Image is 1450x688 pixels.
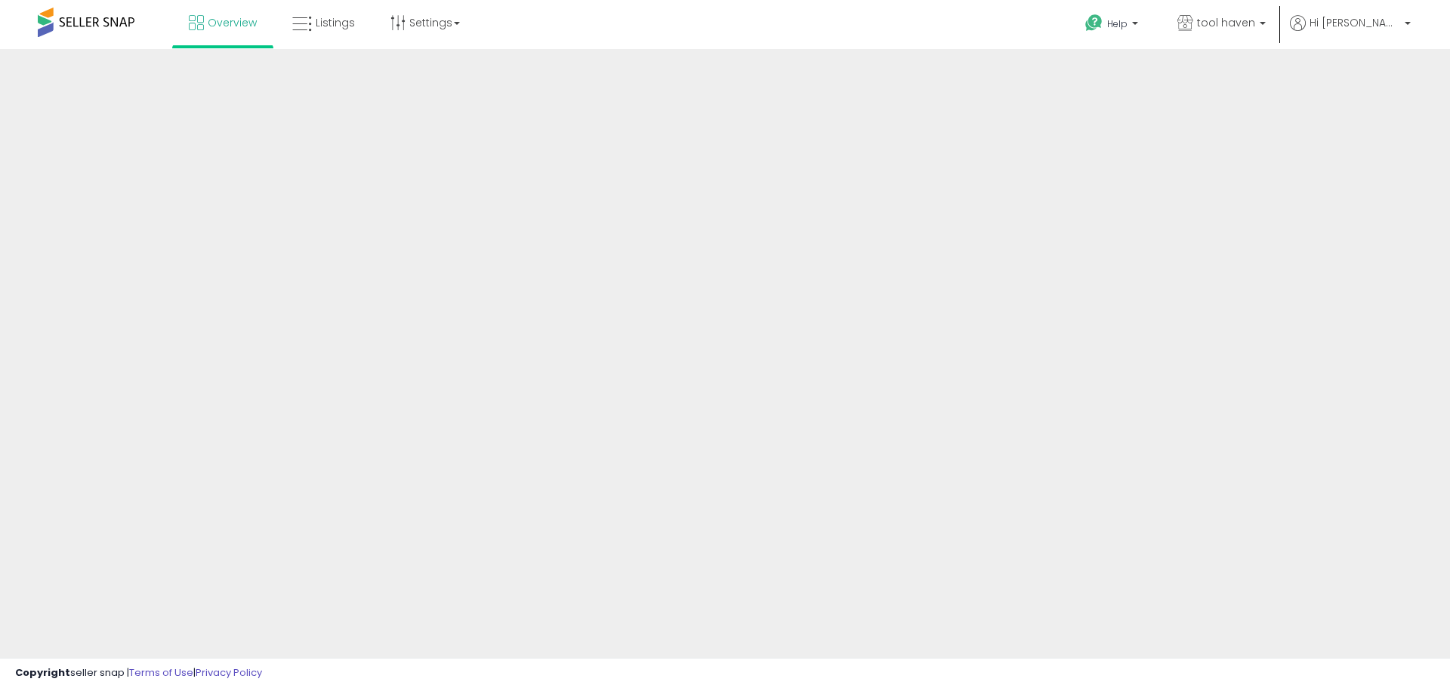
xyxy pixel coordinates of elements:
[1084,14,1103,32] i: Get Help
[1310,15,1400,30] span: Hi [PERSON_NAME]
[1107,17,1128,30] span: Help
[316,15,355,30] span: Listings
[15,666,262,680] div: seller snap | |
[1197,15,1255,30] span: tool haven
[1290,15,1411,49] a: Hi [PERSON_NAME]
[1073,2,1153,49] a: Help
[208,15,257,30] span: Overview
[15,665,70,680] strong: Copyright
[196,665,262,680] a: Privacy Policy
[129,665,193,680] a: Terms of Use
